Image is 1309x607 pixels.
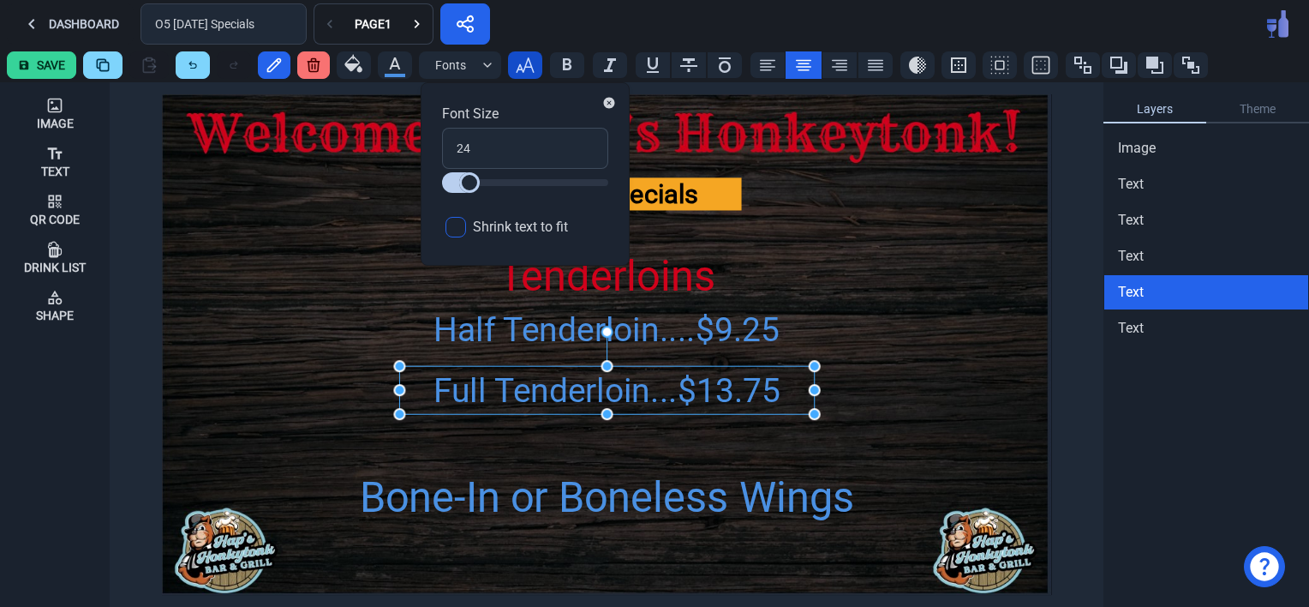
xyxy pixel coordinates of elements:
[398,305,816,355] div: Half Tenderloin....$9.25
[1118,318,1144,339] span: Text
[7,89,103,137] button: Image
[1118,246,1144,267] span: Text
[419,51,501,79] button: Fonts
[321,466,892,529] div: Bone-In or Boneless Wings
[1118,210,1144,231] span: Text
[36,310,74,322] div: Shape
[445,217,466,237] input: Shrink text to fit
[473,217,568,237] span: Shrink text to fit
[426,57,475,75] div: Fonts
[1103,96,1206,123] a: Layers
[472,177,742,210] div: [DATE] Specials
[1267,10,1288,38] img: Pub Menu
[1118,174,1144,195] span: Text
[24,261,86,273] div: Drink List
[30,213,80,225] div: Qr Code
[443,245,769,308] div: Tenderloins
[1206,96,1309,123] a: Theme
[344,3,402,45] button: Page1
[1118,282,1144,303] span: Text
[37,117,74,129] div: Image
[41,165,69,177] div: Text
[399,366,814,416] div: Full Tenderloin...$13.75
[1118,138,1156,159] span: Image
[7,281,103,329] button: Shape
[351,18,395,30] div: Page 1
[7,233,103,281] button: Drink List
[7,3,134,45] button: Dashboard
[7,185,103,233] button: Qr Code
[7,51,76,79] button: Save
[7,137,103,185] button: Text
[442,104,608,124] label: Font Size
